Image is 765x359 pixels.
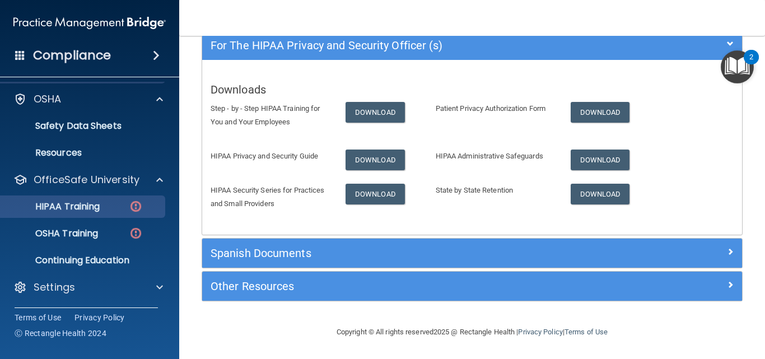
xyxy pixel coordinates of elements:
p: Patient Privacy Authorization Form [436,102,554,115]
p: Continuing Education [7,255,160,266]
a: Other Resources [211,277,734,295]
p: HIPAA Training [7,201,100,212]
h5: Downloads [211,83,734,96]
a: Spanish Documents [211,244,734,262]
a: Download [571,102,630,123]
p: OfficeSafe University [34,173,139,187]
p: Resources [7,147,160,158]
p: HIPAA Privacy and Security Guide [211,150,329,163]
p: Settings [34,281,75,294]
p: HIPAA Administrative Safeguards [436,150,554,163]
a: OfficeSafe University [13,173,163,187]
a: Download [346,184,405,204]
a: Download [571,184,630,204]
p: HIPAA Security Series for Practices and Small Providers [211,184,329,211]
a: Settings [13,281,163,294]
a: Download [346,102,405,123]
p: Safety Data Sheets [7,120,160,132]
h5: Other Resources [211,280,599,292]
p: Step - by - Step HIPAA Training for You and Your Employees [211,102,329,129]
span: Ⓒ Rectangle Health 2024 [15,328,106,339]
iframe: Drift Widget Chat Controller [570,279,752,324]
a: Terms of Use [565,328,608,336]
img: PMB logo [13,12,166,34]
h5: For The HIPAA Privacy and Security Officer (s) [211,39,599,52]
h5: Spanish Documents [211,247,599,259]
img: danger-circle.6113f641.png [129,226,143,240]
div: Copyright © All rights reserved 2025 @ Rectangle Health | | [268,314,677,350]
a: Download [571,150,630,170]
a: Terms of Use [15,312,61,323]
a: Privacy Policy [518,328,562,336]
img: danger-circle.6113f641.png [129,199,143,213]
a: OSHA [13,92,163,106]
a: Privacy Policy [74,312,125,323]
div: 2 [749,57,753,72]
a: Download [346,150,405,170]
h4: Compliance [33,48,111,63]
p: State by State Retention [436,184,554,197]
p: OSHA Training [7,228,98,239]
button: Open Resource Center, 2 new notifications [721,50,754,83]
p: OSHA [34,92,62,106]
a: For The HIPAA Privacy and Security Officer (s) [211,36,734,54]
